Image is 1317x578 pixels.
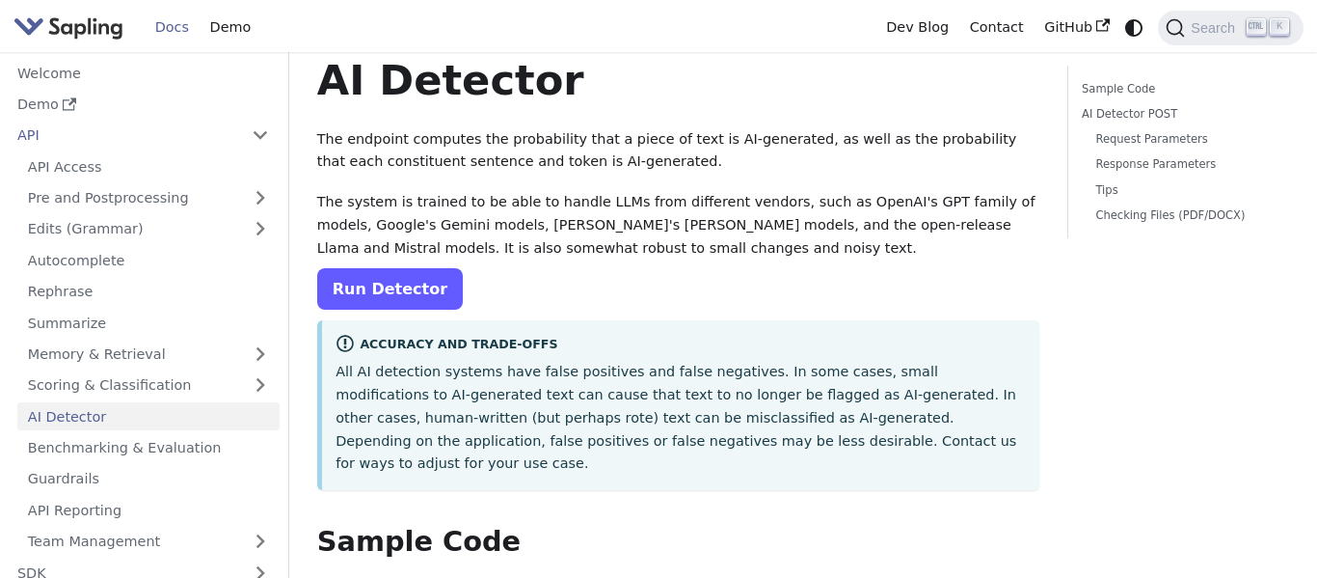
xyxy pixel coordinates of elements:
[1095,130,1275,149] a: Request Parameters
[317,54,1039,106] h1: AI Detector
[1095,155,1275,174] a: Response Parameters
[241,122,280,150] button: Collapse sidebar category 'API'
[200,13,261,42] a: Demo
[1095,206,1275,225] a: Checking Files (PDF/DOCX)
[1120,14,1148,41] button: Switch between dark and light mode (currently system mode)
[1034,13,1119,42] a: GitHub
[1185,20,1247,36] span: Search
[336,361,1025,476] p: All AI detection systems have false positives and false negatives. In some cases, small modificat...
[317,191,1039,260] p: The system is trained to be able to handle LLMs from different vendors, such as OpenAI's GPT fami...
[317,128,1039,175] p: The endpoint computes the probability that a piece of text is AI-generated, as well as the probab...
[17,496,280,524] a: API Reporting
[13,14,123,41] img: Sapling.ai
[17,341,280,369] a: Memory & Retrieval
[17,402,280,430] a: AI Detector
[17,465,280,493] a: Guardrails
[7,122,241,150] a: API
[17,278,280,306] a: Rephrase
[1270,18,1289,36] kbd: K
[1082,105,1282,124] a: AI Detector POST
[17,152,280,180] a: API Access
[317,268,463,310] a: Run Detector
[1251,512,1298,559] iframe: Intercom live chat
[1082,80,1282,98] a: Sample Code
[959,13,1035,42] a: Contact
[17,309,280,337] a: Summarize
[17,184,280,212] a: Pre and Postprocessing
[17,246,280,274] a: Autocomplete
[7,91,280,119] a: Demo
[13,14,130,41] a: Sapling.ai
[875,13,958,42] a: Dev Blog
[145,13,200,42] a: Docs
[17,215,280,243] a: Edits (Grammar)
[1158,11,1303,45] button: Search (Ctrl+K)
[1095,181,1275,200] a: Tips
[17,434,280,462] a: Benchmarking & Evaluation
[17,528,280,556] a: Team Management
[17,372,280,399] a: Scoring & Classification
[317,525,1039,560] h2: Sample Code
[7,59,280,87] a: Welcome
[336,334,1025,357] div: Accuracy and Trade-offs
